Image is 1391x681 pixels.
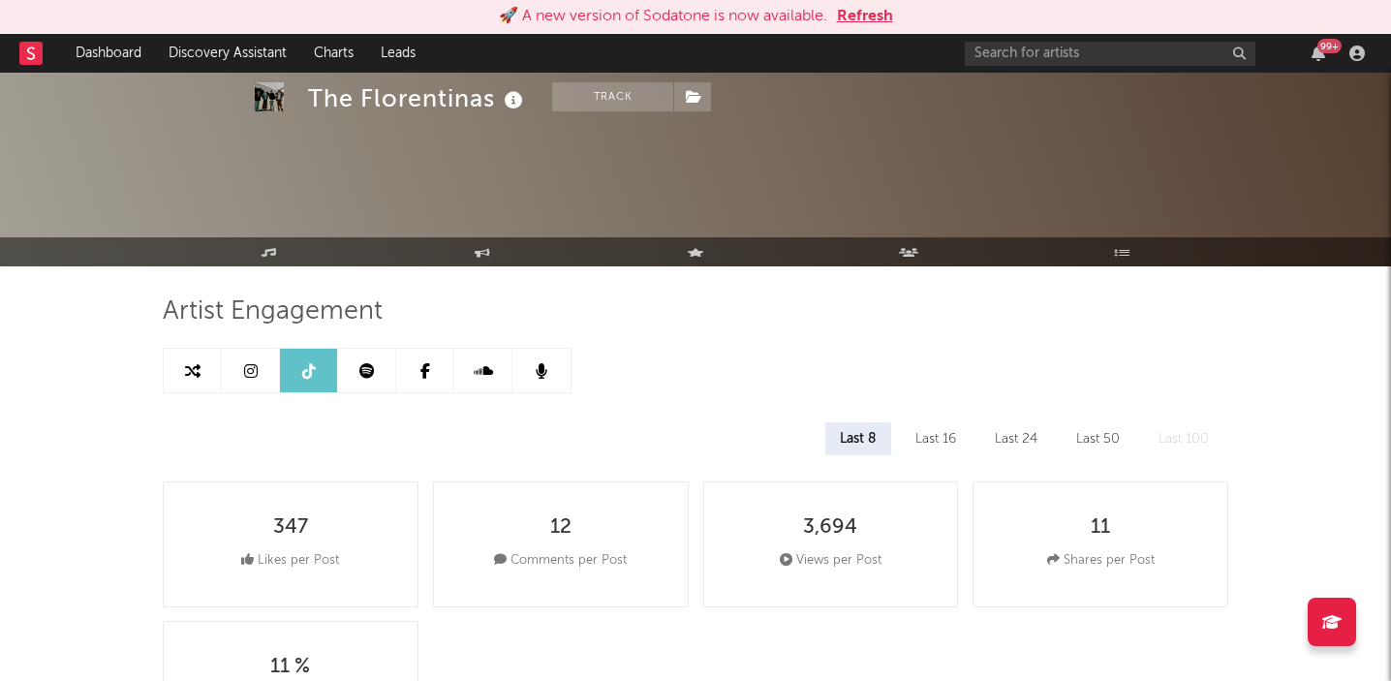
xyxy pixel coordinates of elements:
[1144,422,1223,455] div: Last 100
[1091,516,1110,540] div: 11
[980,422,1052,455] div: Last 24
[1062,422,1134,455] div: Last 50
[308,82,528,114] div: The Florentinas
[300,34,367,73] a: Charts
[241,549,339,573] div: Likes per Post
[780,549,881,573] div: Views per Post
[837,5,893,28] button: Refresh
[803,516,857,540] div: 3,694
[163,300,383,324] span: Artist Engagement
[499,5,827,28] div: 🚀 A new version of Sodatone is now available.
[1047,549,1155,573] div: Shares per Post
[550,516,572,540] div: 12
[901,422,971,455] div: Last 16
[155,34,300,73] a: Discovery Assistant
[273,516,308,540] div: 347
[62,34,155,73] a: Dashboard
[270,656,310,679] div: 11 %
[965,42,1255,66] input: Search for artists
[367,34,429,73] a: Leads
[1317,39,1342,53] div: 99 +
[825,422,891,455] div: Last 8
[494,549,627,573] div: Comments per Post
[1312,46,1325,61] button: 99+
[552,82,673,111] button: Track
